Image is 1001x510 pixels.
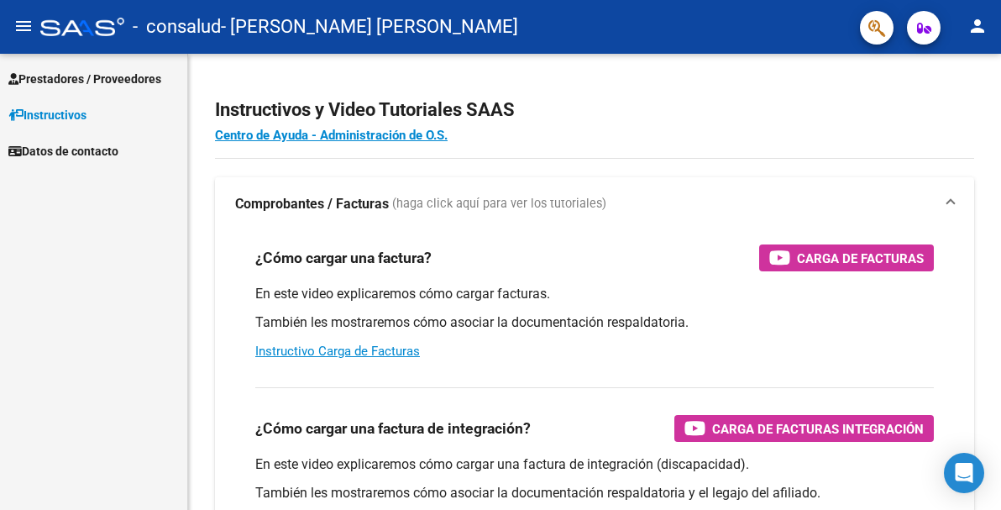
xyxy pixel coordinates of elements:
span: (haga click aquí para ver los tutoriales) [392,195,606,213]
a: Centro de Ayuda - Administración de O.S. [215,128,448,143]
mat-icon: person [967,16,988,36]
mat-expansion-panel-header: Comprobantes / Facturas (haga click aquí para ver los tutoriales) [215,177,974,231]
button: Carga de Facturas Integración [674,415,934,442]
p: También les mostraremos cómo asociar la documentación respaldatoria. [255,313,934,332]
h3: ¿Cómo cargar una factura? [255,246,432,270]
span: Datos de contacto [8,142,118,160]
span: - [PERSON_NAME] [PERSON_NAME] [221,8,518,45]
span: Carga de Facturas [797,248,924,269]
span: Carga de Facturas Integración [712,418,924,439]
p: En este video explicaremos cómo cargar facturas. [255,285,934,303]
p: En este video explicaremos cómo cargar una factura de integración (discapacidad). [255,455,934,474]
a: Instructivo Carga de Facturas [255,344,420,359]
strong: Comprobantes / Facturas [235,195,389,213]
h3: ¿Cómo cargar una factura de integración? [255,417,531,440]
span: Instructivos [8,106,86,124]
button: Carga de Facturas [759,244,934,271]
span: - consalud [133,8,221,45]
div: Open Intercom Messenger [944,453,984,493]
mat-icon: menu [13,16,34,36]
p: También les mostraremos cómo asociar la documentación respaldatoria y el legajo del afiliado. [255,484,934,502]
h2: Instructivos y Video Tutoriales SAAS [215,94,974,126]
span: Prestadores / Proveedores [8,70,161,88]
